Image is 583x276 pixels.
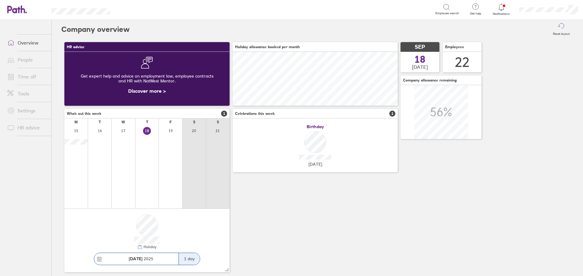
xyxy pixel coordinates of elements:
div: T [99,120,101,124]
div: S [193,120,195,124]
span: 2025 [129,256,153,261]
span: 1 [221,111,227,117]
div: S [217,120,219,124]
div: 22 [455,55,469,70]
div: T [146,120,148,124]
label: Reset layout [549,30,573,36]
span: Holiday allowance booked per month [235,45,300,49]
a: Discover more > [128,88,166,94]
div: W [121,120,125,124]
div: Get expert help and advice on employment law, employee contracts and HR with NatWest Mentor. [69,69,225,88]
a: People [2,54,51,66]
a: Tools [2,88,51,100]
span: Who's out this week [67,111,101,116]
span: [DATE] [412,64,428,70]
button: Reset layout [549,20,573,39]
span: SEP [415,44,425,50]
div: 1 day [179,253,200,265]
span: [DATE] [309,162,322,167]
div: Holiday [142,245,156,249]
div: Search [126,6,142,12]
strong: [DATE] [129,256,142,261]
span: 18 [414,55,425,64]
span: Company allowance remaining [403,78,457,82]
a: Time off [2,71,51,83]
div: F [169,120,172,124]
span: Celebrations this week [235,111,275,116]
span: Get help [466,12,486,15]
a: Settings [2,105,51,117]
span: Employee search [435,12,459,15]
span: Notifications [492,12,511,16]
span: Employees [445,45,464,49]
span: HR advice [67,45,84,49]
span: 1 [389,111,395,117]
a: HR advice [2,121,51,134]
span: Birthday [307,124,324,129]
a: Overview [2,37,51,49]
h2: Company overview [61,20,130,39]
div: M [74,120,78,124]
a: Notifications [492,3,511,16]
